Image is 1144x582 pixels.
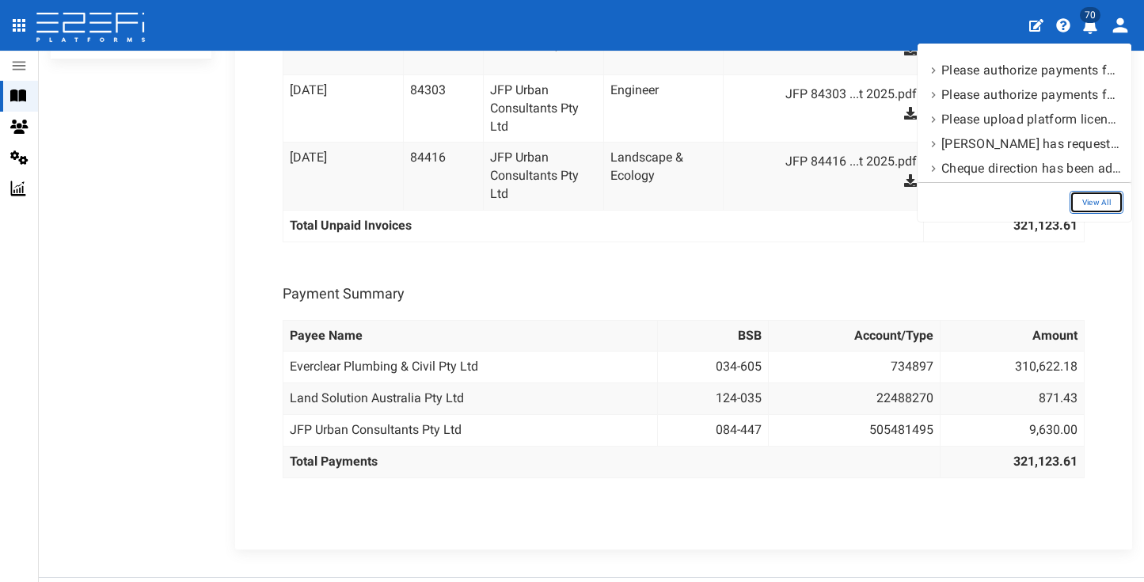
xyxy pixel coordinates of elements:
a: Please authorize payments for Drawdown 1 for the contract Test Facility [925,82,1123,107]
p: Richard McKeon has requested Drawdown 1 for the contract Test Facility [941,135,1122,153]
a: Please upload platform licence fees for Drawdown 1 for the contract Test Facility [925,107,1123,131]
a: Cheque direction has been added. Please update balance to cost of Drawdown 1 for the contract EST... [925,156,1123,181]
p: Please upload platform licence fees for Drawdown 1 for the contract Test Facility [941,110,1122,128]
p: Cheque direction has been added. Please update balance to cost of Drawdown 1 for the contract EST... [941,159,1122,177]
a: View All [1070,191,1123,214]
p: Please authorize payments for Drawdown 13 for the contract SEDG0003 - 196, 206 & 208 Fleming Road... [941,61,1122,79]
a: Richard McKeon has requested Drawdown 1 for the contract Test Facility [925,131,1123,156]
a: Please authorize payments for Drawdown 13 for the contract SEDG0003 - 196, 206 & 208 Fleming Road... [925,58,1123,82]
p: Please authorize payments for Drawdown 1 for the contract Test Facility [941,86,1122,104]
